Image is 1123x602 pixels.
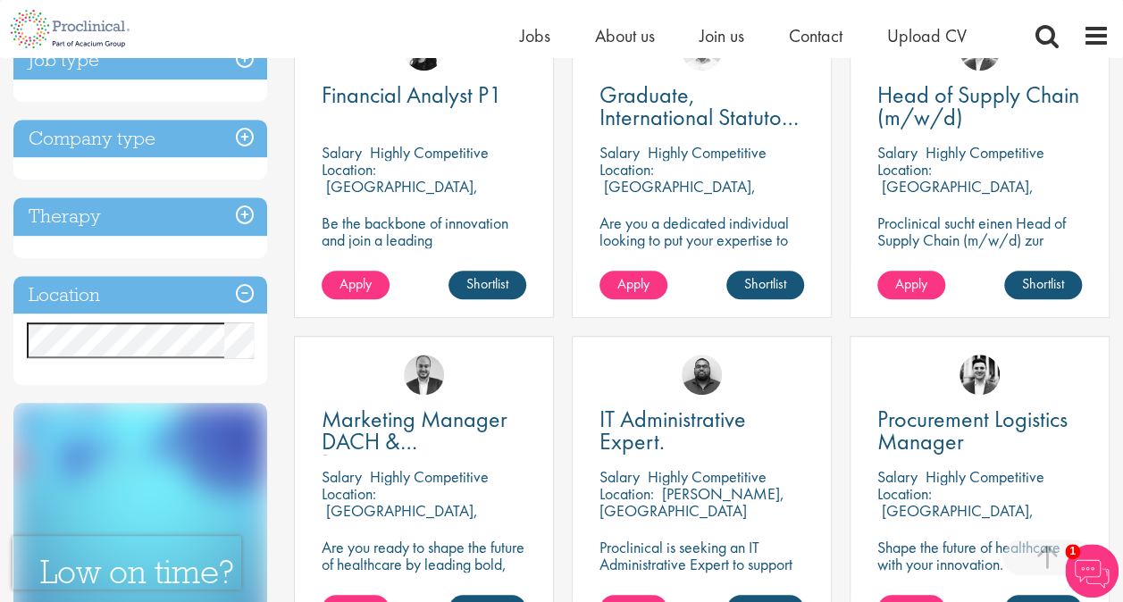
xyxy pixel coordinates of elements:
[599,79,800,155] span: Graduate, International Statutory Reporting
[13,120,267,158] h3: Company type
[370,142,489,163] p: Highly Competitive
[322,79,502,110] span: Financial Analyst P1
[599,483,654,504] span: Location:
[960,355,1000,395] img: Edward Little
[322,500,478,538] p: [GEOGRAPHIC_DATA], [GEOGRAPHIC_DATA]
[322,214,526,299] p: Be the backbone of innovation and join a leading pharmaceutical company to help keep life-changin...
[1065,544,1119,598] img: Chatbot
[877,408,1082,453] a: Procurement Logistics Manager
[877,483,932,504] span: Location:
[13,197,267,236] h3: Therapy
[599,404,746,456] span: IT Administrative Expert.
[877,84,1082,129] a: Head of Supply Chain (m/w/d)
[599,84,804,129] a: Graduate, International Statutory Reporting
[599,159,654,180] span: Location:
[13,276,267,314] h3: Location
[13,41,267,79] h3: Job type
[599,466,640,487] span: Salary
[322,404,537,479] span: Marketing Manager DACH & [GEOGRAPHIC_DATA]
[648,466,767,487] p: Highly Competitive
[877,466,918,487] span: Salary
[370,466,489,487] p: Highly Competitive
[877,404,1068,456] span: Procurement Logistics Manager
[404,355,444,395] img: Aitor Melia
[895,274,927,293] span: Apply
[1065,544,1080,559] span: 1
[877,159,932,180] span: Location:
[322,84,526,106] a: Financial Analyst P1
[617,274,649,293] span: Apply
[599,142,640,163] span: Salary
[599,408,804,453] a: IT Administrative Expert.
[322,176,478,213] p: [GEOGRAPHIC_DATA], [GEOGRAPHIC_DATA]
[322,408,526,453] a: Marketing Manager DACH & [GEOGRAPHIC_DATA]
[877,79,1079,132] span: Head of Supply Chain (m/w/d)
[520,24,550,47] a: Jobs
[648,142,767,163] p: Highly Competitive
[599,271,667,299] a: Apply
[726,271,804,299] a: Shortlist
[599,214,804,282] p: Are you a dedicated individual looking to put your expertise to work fully flexibly in a hybrid p...
[599,483,784,521] p: [PERSON_NAME], [GEOGRAPHIC_DATA]
[926,466,1044,487] p: Highly Competitive
[339,274,372,293] span: Apply
[595,24,655,47] a: About us
[877,539,1082,573] p: Shape the future of healthcare with your innovation.
[682,355,722,395] img: Ashley Bennett
[887,24,967,47] a: Upload CV
[599,176,756,213] p: [GEOGRAPHIC_DATA], [GEOGRAPHIC_DATA]
[877,214,1082,299] p: Proclinical sucht einen Head of Supply Chain (m/w/d) zur Verstärkung des Teams unseres Kunden in ...
[926,142,1044,163] p: Highly Competitive
[448,271,526,299] a: Shortlist
[13,536,241,589] iframe: reCAPTCHA
[322,159,376,180] span: Location:
[877,500,1034,538] p: [GEOGRAPHIC_DATA], [GEOGRAPHIC_DATA]
[877,271,945,299] a: Apply
[789,24,842,47] a: Contact
[322,271,390,299] a: Apply
[322,466,362,487] span: Salary
[700,24,744,47] a: Join us
[877,176,1034,213] p: [GEOGRAPHIC_DATA], [GEOGRAPHIC_DATA]
[877,142,918,163] span: Salary
[1004,271,1082,299] a: Shortlist
[322,142,362,163] span: Salary
[322,483,376,504] span: Location:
